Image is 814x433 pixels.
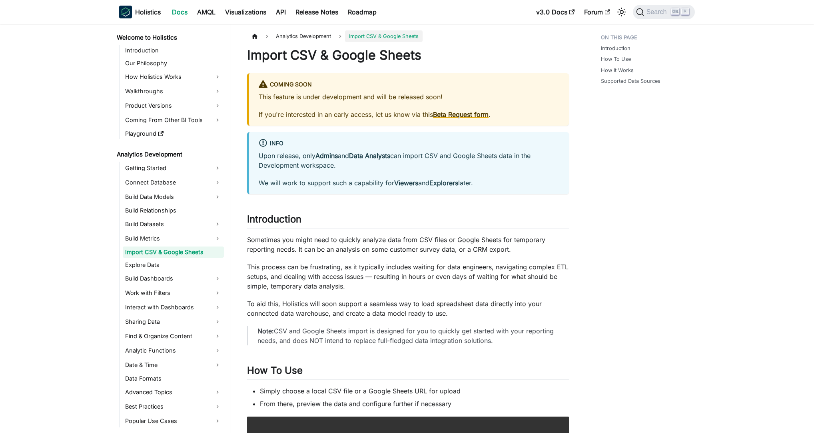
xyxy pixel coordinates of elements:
[220,6,271,18] a: Visualizations
[531,6,579,18] a: v3.0 Docs
[259,80,559,90] div: Coming Soon
[429,179,458,187] strong: Explorers
[615,6,628,18] button: Switch between dark and light mode (currently light mode)
[111,24,231,433] nav: Docs sidebar
[123,301,224,314] a: Interact with Dashboards
[167,6,192,18] a: Docs
[123,45,224,56] a: Introduction
[272,30,335,42] span: Analytics Development
[114,32,224,43] a: Welcome to Holistics
[601,44,630,52] a: Introduction
[247,30,569,42] nav: Breadcrumbs
[271,6,291,18] a: API
[433,110,489,118] a: Beta Request form
[123,70,224,83] a: How Holistics Works
[123,330,224,343] a: Find & Organize Content
[349,152,390,160] strong: Data Analysts
[633,5,695,19] button: Search (Ctrl+K)
[123,85,224,98] a: Walkthroughs
[135,7,161,17] b: Holistics
[247,235,569,254] p: Sometimes you might need to quickly analyze data from CSV files or Google Sheets for temporary re...
[123,315,224,328] a: Sharing Data
[123,386,224,399] a: Advanced Topics
[247,262,569,291] p: This process can be frustrating, as it typically includes waiting for data engineers, navigating ...
[315,152,338,160] strong: Admins
[247,30,262,42] a: Home page
[123,58,224,69] a: Our Philosophy
[123,400,224,413] a: Best Practices
[601,66,634,74] a: How It Works
[123,114,224,126] a: Coming From Other BI Tools
[123,190,224,203] a: Build Data Models
[123,415,224,427] a: Popular Use Cases
[247,47,569,63] h1: Import CSV & Google Sheets
[123,344,224,357] a: Analytic Functions
[259,178,559,188] p: We will work to support such a capability for and later.
[260,386,569,396] li: Simply choose a local CSV file or a Google Sheets URL for upload
[123,247,224,258] a: Import CSV & Google Sheets
[259,92,559,102] p: This feature is under development and will be released soon!
[123,373,224,384] a: Data Formats
[114,149,224,160] a: Analytics Development
[123,259,224,271] a: Explore Data
[123,205,224,216] a: Build Relationships
[119,6,161,18] a: HolisticsHolistics
[257,326,559,345] p: CSV and Google Sheets import is designed for you to quickly get started with your reporting needs...
[259,138,559,149] div: info
[601,77,660,85] a: Supported Data Sources
[123,218,224,231] a: Build Datasets
[123,272,224,285] a: Build Dashboards
[123,99,224,112] a: Product Versions
[579,6,615,18] a: Forum
[259,110,559,119] p: If you're interested in an early access, let us know via this .
[123,176,224,189] a: Connect Database
[257,327,274,335] strong: Note:
[247,299,569,318] p: To aid this, Holistics will soon support a seamless way to load spreadsheet data directly into yo...
[681,8,689,15] kbd: K
[247,213,569,229] h2: Introduction
[259,151,559,170] p: Upon release, only and can import CSV and Google Sheets data in the Development workspace.
[345,30,423,42] span: Import CSV & Google Sheets
[247,365,569,380] h2: How To Use
[260,399,569,409] li: From there, preview the data and configure further if necessary
[123,359,224,371] a: Date & Time
[123,232,224,245] a: Build Metrics
[343,6,381,18] a: Roadmap
[601,55,631,63] a: How To Use
[291,6,343,18] a: Release Notes
[119,6,132,18] img: Holistics
[192,6,220,18] a: AMQL
[394,179,418,187] strong: Viewers
[123,128,224,139] a: Playground
[123,287,224,299] a: Work with Filters
[123,162,224,174] a: Getting Started
[644,8,672,16] span: Search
